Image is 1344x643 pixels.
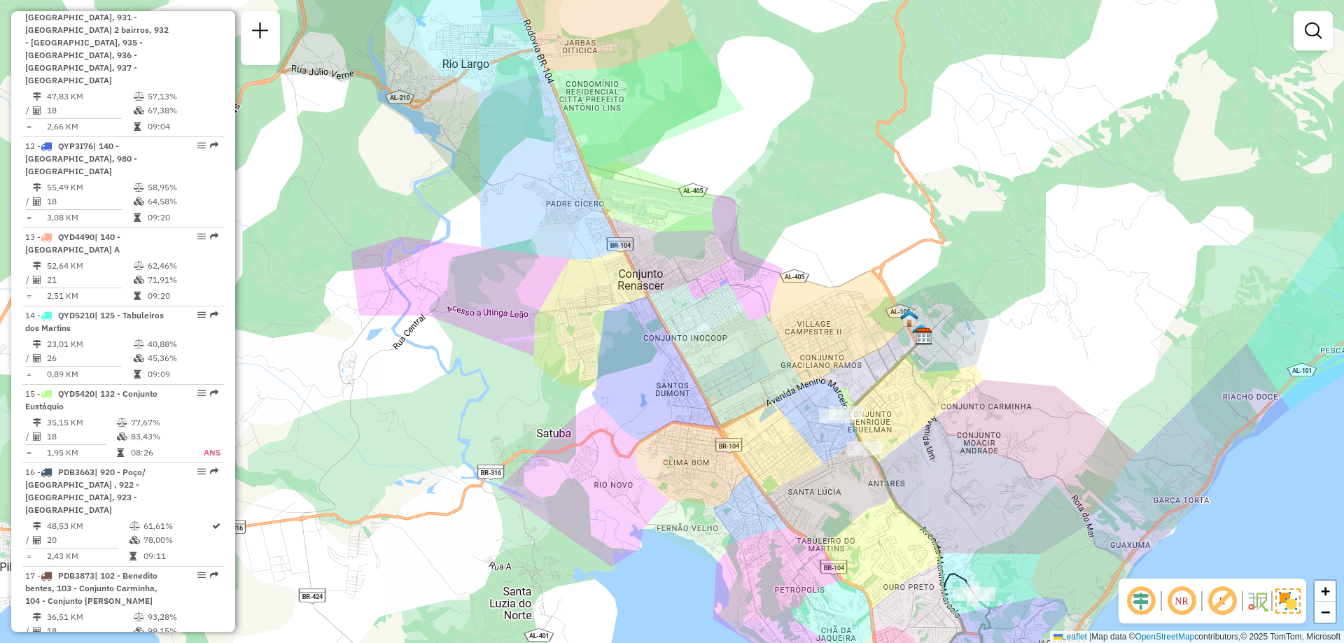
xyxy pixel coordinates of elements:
span: QYD5210 [58,310,94,320]
td: 18 [46,104,133,118]
i: % de utilização da cubagem [129,536,140,544]
td: 18 [46,430,116,444]
span: − [1321,603,1330,621]
td: = [25,211,32,225]
img: CDD Maceio [915,327,933,346]
i: % de utilização da cubagem [134,627,144,635]
td: 3,08 KM [46,211,133,225]
i: % de utilização da cubagem [134,354,144,362]
td: 35,15 KM [46,416,116,430]
td: 58,95% [147,181,218,195]
span: 15 - [25,388,157,411]
td: 61,61% [143,519,211,533]
i: % de utilização da cubagem [117,432,127,441]
a: OpenStreetMap [1135,632,1195,642]
td: 99,15% [147,624,218,638]
td: 57,13% [147,90,218,104]
i: Rota otimizada [212,522,220,530]
i: Distância Total [33,92,41,101]
i: Tempo total em rota [134,370,141,379]
a: Nova sessão e pesquisa [246,17,274,48]
td: 26 [46,351,133,365]
span: QYP3I76 [58,141,93,151]
td: = [25,120,32,134]
td: = [25,289,32,303]
td: 40,88% [147,337,218,351]
em: Opções [197,467,206,476]
a: Leaflet [1053,632,1087,642]
td: / [25,104,32,118]
td: = [25,367,32,381]
td: / [25,273,32,287]
td: / [25,351,32,365]
i: Distância Total [33,418,41,427]
td: / [25,533,32,547]
i: Total de Atividades [33,276,41,284]
span: 17 - [25,570,157,606]
td: 77,67% [130,416,188,430]
td: 64,58% [147,195,218,209]
td: 62,46% [147,259,218,273]
td: / [25,430,32,444]
td: 09:04 [147,120,218,134]
i: % de utilização da cubagem [134,276,144,284]
i: Total de Atividades [33,627,41,635]
i: % de utilização do peso [134,262,144,270]
td: 47,83 KM [46,90,133,104]
td: 71,91% [147,273,218,287]
td: 23,01 KM [46,337,133,351]
em: Rota exportada [210,571,218,579]
i: Total de Atividades [33,432,41,441]
em: Opções [197,141,206,150]
i: % de utilização do peso [134,92,144,101]
em: Rota exportada [210,311,218,319]
i: Tempo total em rota [134,122,141,131]
td: 48,53 KM [46,519,129,533]
i: Total de Atividades [33,197,41,206]
i: Total de Atividades [33,106,41,115]
em: Opções [197,311,206,319]
span: Ocultar deslocamento [1124,584,1158,618]
td: 09:20 [147,211,218,225]
td: 2,51 KM [46,289,133,303]
i: Total de Atividades [33,354,41,362]
td: 45,36% [147,351,218,365]
em: Rota exportada [210,389,218,397]
i: Distância Total [33,183,41,192]
a: Zoom out [1315,602,1336,623]
span: QYD5420 [58,388,94,399]
span: 14 - [25,310,164,333]
em: Opções [197,571,206,579]
td: 1,95 KM [46,446,116,460]
td: = [25,446,32,460]
i: % de utilização da cubagem [134,106,144,115]
span: | 102 - Benedito bentes, 103 - Conjunto Carminha, 104 - Conjunto [PERSON_NAME] [25,570,157,606]
span: PDB3663 [58,467,94,477]
i: Tempo total em rota [117,448,124,457]
em: Opções [197,232,206,241]
i: Distância Total [33,613,41,621]
em: Rota exportada [210,232,218,241]
em: Opções [197,389,206,397]
i: Total de Atividades [33,536,41,544]
td: 67,38% [147,104,218,118]
img: Exibir/Ocultar setores [1275,588,1301,614]
span: | 140 - [GEOGRAPHIC_DATA], 980 - [GEOGRAPHIC_DATA] [25,141,137,176]
td: = [25,549,32,563]
td: 08:26 [130,446,188,460]
a: Zoom in [1315,581,1336,602]
i: % de utilização do peso [129,522,140,530]
i: Tempo total em rota [129,552,136,560]
i: Tempo total em rota [134,292,141,300]
img: UDC zumpy [900,309,918,327]
td: 20 [46,533,129,547]
img: FAD CDD Maceio [912,323,930,341]
i: % de utilização da cubagem [134,197,144,206]
td: / [25,195,32,209]
td: / [25,624,32,638]
i: Distância Total [33,522,41,530]
td: 09:11 [143,549,211,563]
i: Distância Total [33,262,41,270]
td: 83,43% [130,430,188,444]
td: 93,28% [147,610,218,624]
